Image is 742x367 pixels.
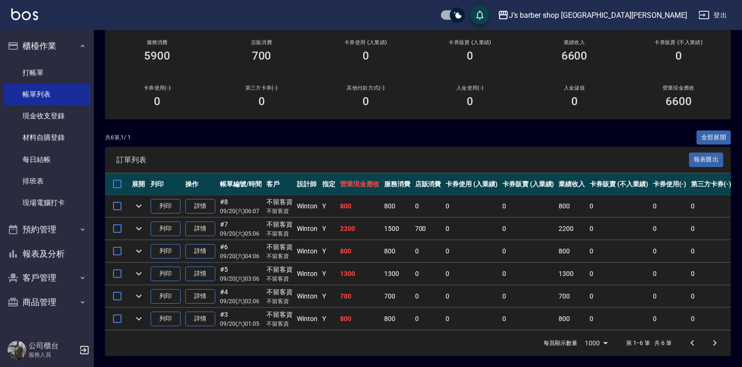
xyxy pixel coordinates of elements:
[185,244,215,259] a: 詳情
[467,95,473,108] h3: 0
[220,320,262,328] p: 09/20 (六) 01:05
[220,207,262,215] p: 09/20 (六) 06:07
[295,195,320,217] td: Winton
[4,290,90,314] button: 商品管理
[689,218,734,240] td: 0
[556,173,587,195] th: 業績收入
[651,240,689,262] td: 0
[689,263,734,285] td: 0
[218,173,264,195] th: 帳單編號/時間
[556,308,587,330] td: 800
[494,6,691,25] button: J’s barber shop [GEOGRAPHIC_DATA][PERSON_NAME]
[587,240,650,262] td: 0
[218,308,264,330] td: #3
[218,263,264,285] td: #5
[320,218,338,240] td: Y
[500,263,557,285] td: 0
[651,173,689,195] th: 卡券使用(-)
[185,312,215,326] a: 詳情
[443,285,500,307] td: 0
[132,199,146,213] button: expand row
[587,308,650,330] td: 0
[4,105,90,127] a: 現金收支登錄
[413,173,444,195] th: 店販消費
[689,173,734,195] th: 第三方卡券(-)
[132,267,146,281] button: expand row
[4,62,90,84] a: 打帳單
[500,173,557,195] th: 卡券販賣 (入業績)
[544,339,577,347] p: 每頁顯示數量
[132,289,146,303] button: expand row
[443,263,500,285] td: 0
[320,240,338,262] td: Y
[4,266,90,290] button: 客戶管理
[116,39,198,46] h3: 服務消費
[443,173,500,195] th: 卡券使用 (入業績)
[11,8,38,20] img: Logo
[116,85,198,91] h2: 卡券使用(-)
[338,173,382,195] th: 營業現金應收
[689,195,734,217] td: 0
[295,308,320,330] td: Winton
[266,265,293,275] div: 不留客資
[556,285,587,307] td: 700
[325,39,407,46] h2: 卡券使用 (入業績)
[116,155,689,165] span: 訂單列表
[320,308,338,330] td: Y
[148,173,183,195] th: 列印
[151,267,181,281] button: 列印
[587,195,650,217] td: 0
[338,285,382,307] td: 700
[185,267,215,281] a: 詳情
[151,222,181,236] button: 列印
[338,218,382,240] td: 2200
[266,207,293,215] p: 不留客資
[443,308,500,330] td: 0
[132,244,146,258] button: expand row
[695,7,731,24] button: 登出
[320,195,338,217] td: Y
[556,263,587,285] td: 1300
[587,173,650,195] th: 卡券販賣 (不入業績)
[4,34,90,58] button: 櫃檯作業
[470,6,489,24] button: save
[295,240,320,262] td: Winton
[129,173,148,195] th: 展開
[382,240,413,262] td: 800
[500,240,557,262] td: 0
[151,289,181,304] button: 列印
[151,312,181,326] button: 列印
[556,218,587,240] td: 2200
[500,195,557,217] td: 0
[183,173,218,195] th: 操作
[689,153,724,167] button: 報表匯出
[689,155,724,164] a: 報表匯出
[295,285,320,307] td: Winton
[29,341,76,351] h5: 公司櫃台
[651,263,689,285] td: 0
[556,240,587,262] td: 800
[581,330,611,356] div: 1000
[429,39,511,46] h2: 卡券販賣 (入業績)
[8,341,26,359] img: Person
[320,285,338,307] td: Y
[258,95,265,108] h3: 0
[132,222,146,236] button: expand row
[266,197,293,207] div: 不留客資
[266,297,293,306] p: 不留客資
[295,218,320,240] td: Winton
[4,217,90,242] button: 預約管理
[338,308,382,330] td: 800
[587,263,650,285] td: 0
[382,218,413,240] td: 1500
[266,310,293,320] div: 不留客資
[220,229,262,238] p: 09/20 (六) 05:06
[338,195,382,217] td: 800
[697,130,731,145] button: 全部展開
[443,195,500,217] td: 0
[382,263,413,285] td: 1300
[264,173,295,195] th: 客戶
[413,308,444,330] td: 0
[561,49,588,62] h3: 6600
[4,170,90,192] a: 排班表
